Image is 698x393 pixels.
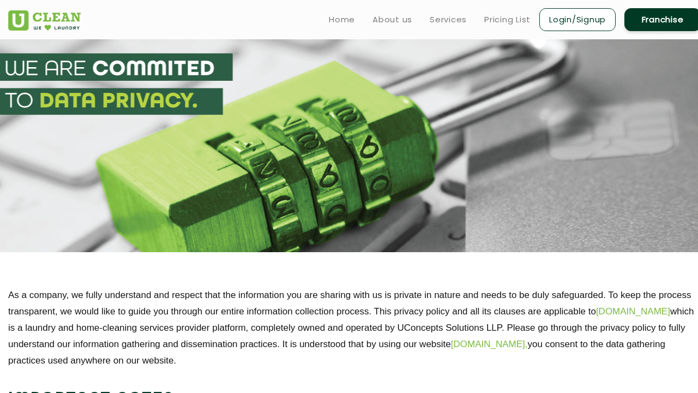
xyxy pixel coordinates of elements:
[539,8,616,31] a: Login/Signup
[329,13,355,26] a: Home
[430,13,467,26] a: Services
[451,336,528,353] a: [DOMAIN_NAME],
[484,13,531,26] a: Pricing List
[372,13,412,26] a: About us
[8,10,81,31] img: UClean Laundry and Dry Cleaning
[596,303,670,320] a: [DOMAIN_NAME]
